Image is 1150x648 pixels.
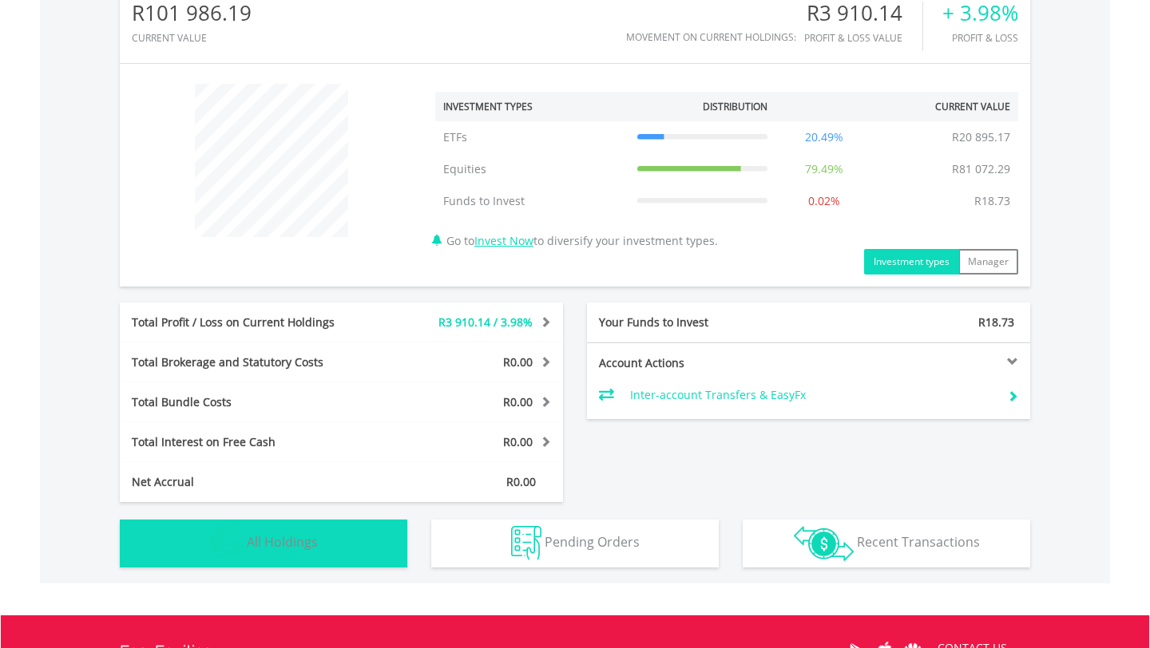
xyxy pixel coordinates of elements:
div: R101 986.19 [132,2,252,25]
span: R0.00 [503,354,533,369]
button: Investment types [864,249,959,275]
button: Recent Transactions [743,520,1030,567]
td: R20 895.17 [944,121,1018,153]
button: Manager [958,249,1018,275]
img: holdings-wht.png [209,526,244,560]
div: Total Brokerage and Statutory Costs [120,354,379,370]
div: + 3.98% [942,2,1018,25]
td: ETFs [435,121,629,153]
td: Funds to Invest [435,185,629,217]
button: All Holdings [120,520,407,567]
span: All Holdings [247,533,318,551]
img: transactions-zar-wht.png [794,526,854,561]
div: Distribution [703,100,767,113]
img: pending_instructions-wht.png [511,526,541,560]
div: Total Bundle Costs [120,394,379,410]
td: R18.73 [966,185,1018,217]
td: Inter-account Transfers & EasyFx [630,383,995,407]
div: Account Actions [587,355,809,371]
span: Recent Transactions [857,533,980,551]
td: 20.49% [775,121,873,153]
div: Total Profit / Loss on Current Holdings [120,314,379,330]
th: Investment Types [435,92,629,121]
div: Go to to diversify your investment types. [423,76,1030,275]
th: Current Value [872,92,1018,121]
div: CURRENT VALUE [132,33,252,43]
div: R3 910.14 [804,2,922,25]
div: Movement on Current Holdings: [626,32,796,42]
span: R0.00 [503,434,533,449]
div: Net Accrual [120,474,379,490]
div: Profit & Loss [942,33,1018,43]
div: Your Funds to Invest [587,314,809,330]
button: Pending Orders [431,520,719,567]
span: Pending Orders [545,533,640,551]
div: Total Interest on Free Cash [120,434,379,450]
span: R0.00 [506,474,536,489]
a: Invest Now [474,233,533,248]
td: 79.49% [775,153,873,185]
span: R3 910.14 / 3.98% [438,314,533,330]
span: R0.00 [503,394,533,409]
span: R18.73 [978,314,1014,330]
div: Profit & Loss Value [804,33,922,43]
td: Equities [435,153,629,185]
td: R81 072.29 [944,153,1018,185]
td: 0.02% [775,185,873,217]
